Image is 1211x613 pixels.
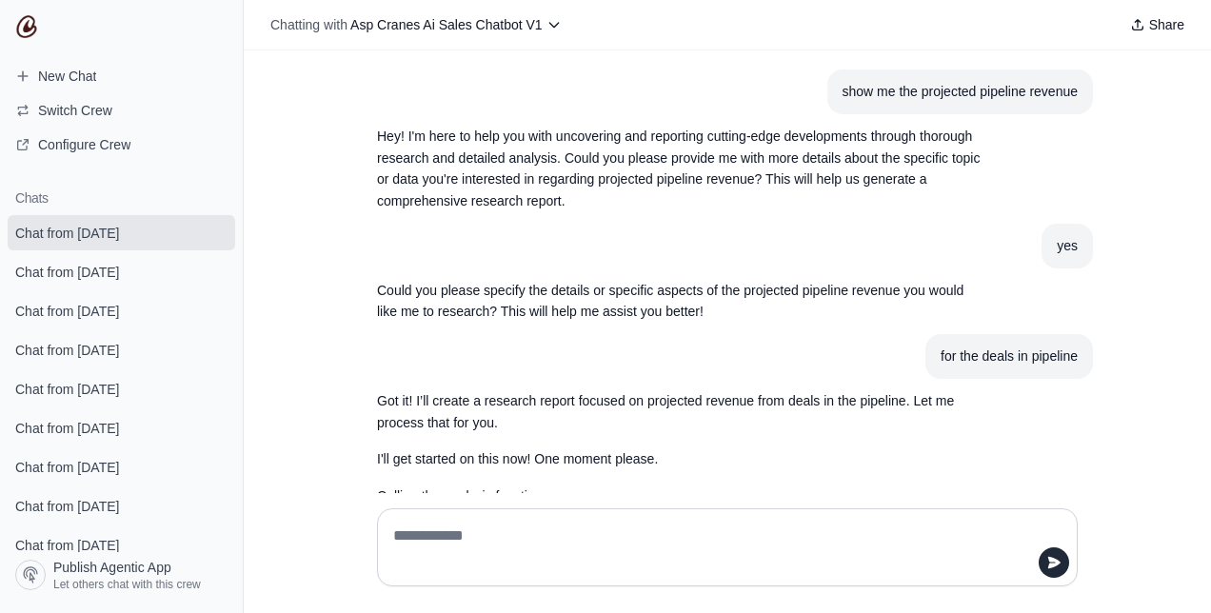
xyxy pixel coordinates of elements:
[8,527,235,563] a: Chat from [DATE]
[8,488,235,524] a: Chat from [DATE]
[8,95,235,126] button: Switch Crew
[377,390,986,434] p: Got it! I’ll create a research report focused on projected revenue from deals in the pipeline. Le...
[15,302,119,321] span: Chat from [DATE]
[377,448,986,470] p: I'll get started on this now! One moment please.
[941,346,1078,367] div: for the deals in pipeline
[8,254,235,289] a: Chat from [DATE]
[15,341,119,360] span: Chat from [DATE]
[843,81,1079,103] div: show me the projected pipeline revenue
[362,379,1002,519] section: Response
[15,15,38,38] img: CrewAI Logo
[925,334,1093,379] section: User message
[15,224,119,243] span: Chat from [DATE]
[377,126,986,212] p: Hey! I'm here to help you with uncovering and reporting cutting-edge developments through thoroug...
[827,69,1094,114] section: User message
[1057,235,1078,257] div: yes
[377,280,986,324] p: Could you please specify the details or specific aspects of the projected pipeline revenue you wo...
[15,419,119,438] span: Chat from [DATE]
[15,497,119,516] span: Chat from [DATE]
[8,371,235,406] a: Chat from [DATE]
[263,11,569,38] button: Chatting with Asp Cranes Ai Sales Chatbot V1
[8,61,235,91] a: New Chat
[1042,224,1093,268] section: User message
[1149,15,1184,34] span: Share
[38,135,130,154] span: Configure Crew
[8,215,235,250] a: Chat from [DATE]
[8,449,235,484] a: Chat from [DATE]
[15,536,119,555] span: Chat from [DATE]
[350,17,543,32] span: Asp Cranes Ai Sales Chatbot V1
[1122,11,1192,38] button: Share
[8,129,235,160] a: Configure Crew
[38,101,112,120] span: Switch Crew
[38,67,96,86] span: New Chat
[15,263,119,282] span: Chat from [DATE]
[15,380,119,399] span: Chat from [DATE]
[1116,522,1211,613] iframe: Chat Widget
[8,410,235,445] a: Chat from [DATE]
[53,558,171,577] span: Publish Agentic App
[8,293,235,328] a: Chat from [DATE]
[53,577,201,592] span: Let others chat with this crew
[377,485,986,507] p: Calling the analysis function...
[362,268,1002,335] section: Response
[362,114,1002,224] section: Response
[8,332,235,367] a: Chat from [DATE]
[8,552,235,598] a: Publish Agentic App Let others chat with this crew
[270,15,347,34] span: Chatting with
[15,458,119,477] span: Chat from [DATE]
